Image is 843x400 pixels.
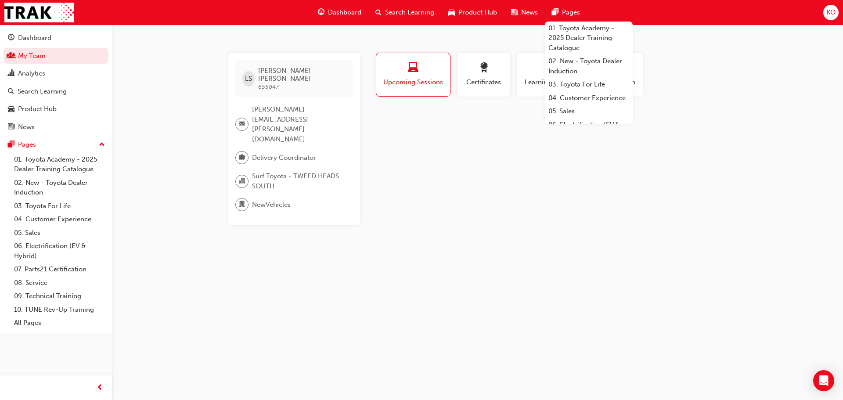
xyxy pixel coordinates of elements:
span: department-icon [239,199,245,210]
span: email-icon [239,119,245,130]
span: briefcase-icon [239,152,245,163]
a: 07. Parts21 Certification [11,263,108,276]
span: Product Hub [458,7,497,18]
a: 04. Customer Experience [11,213,108,226]
a: 01. Toyota Academy - 2025 Dealer Training Catalogue [545,22,633,55]
span: car-icon [8,105,14,113]
div: Pages [18,140,36,150]
a: 03. Toyota For Life [545,78,633,91]
div: Product Hub [18,104,57,114]
div: Analytics [18,68,45,79]
a: 04. Customer Experience [545,91,633,105]
span: [PERSON_NAME][EMAIL_ADDRESS][PERSON_NAME][DOMAIN_NAME] [252,105,346,144]
a: 01. Toyota Academy - 2025 Dealer Training Catalogue [11,153,108,176]
a: pages-iconPages [545,4,587,22]
button: Pages [4,137,108,153]
span: people-icon [8,52,14,60]
span: Dashboard [328,7,361,18]
a: search-iconSearch Learning [368,4,441,22]
span: LS [245,74,252,84]
a: 03. Toyota For Life [11,199,108,213]
span: Surf Toyota - TWEED HEADS SOUTH [252,171,346,191]
span: NewVehicles [252,200,291,210]
a: 05. Sales [11,226,108,240]
span: news-icon [511,7,518,18]
button: DashboardMy TeamAnalyticsSearch LearningProduct HubNews [4,28,108,137]
a: 06. Electrification (EV & Hybrid) [545,118,633,141]
span: up-icon [99,139,105,151]
a: Dashboard [4,30,108,46]
div: Dashboard [18,33,51,43]
a: 02. New - Toyota Dealer Induction [11,176,108,199]
span: chart-icon [8,70,14,78]
div: Open Intercom Messenger [813,370,834,391]
a: My Team [4,48,108,64]
span: organisation-icon [239,176,245,187]
a: 10. TUNE Rev-Up Training [11,303,108,317]
a: car-iconProduct Hub [441,4,504,22]
a: 08. Service [11,276,108,290]
span: pages-icon [552,7,558,18]
span: Learning History [524,77,576,87]
a: guage-iconDashboard [311,4,368,22]
a: Product Hub [4,101,108,117]
a: All Pages [11,316,108,330]
a: 09. Technical Training [11,289,108,303]
a: Analytics [4,65,108,82]
span: guage-icon [8,34,14,42]
span: award-icon [479,62,489,74]
span: search-icon [375,7,382,18]
span: car-icon [448,7,455,18]
a: News [4,119,108,135]
a: 06. Electrification (EV & Hybrid) [11,239,108,263]
div: Search Learning [18,86,67,97]
button: KO [823,5,839,20]
span: pages-icon [8,141,14,149]
div: News [18,122,35,132]
button: Certificates [458,53,510,97]
a: news-iconNews [504,4,545,22]
img: Trak [4,3,74,22]
span: Search Learning [385,7,434,18]
span: Upcoming Sessions [383,77,443,87]
span: laptop-icon [408,62,418,74]
span: Pages [562,7,580,18]
span: search-icon [8,88,14,96]
span: Certificates [464,77,504,87]
span: [PERSON_NAME] [PERSON_NAME] [258,67,346,83]
a: Search Learning [4,83,108,100]
span: KO [826,7,836,18]
span: prev-icon [97,382,103,393]
span: 655847 [258,83,279,90]
span: news-icon [8,123,14,131]
button: Upcoming Sessions [376,53,450,97]
a: 02. New - Toyota Dealer Induction [545,54,633,78]
span: Delivery Coordinator [252,153,316,163]
span: News [521,7,538,18]
a: 05. Sales [545,105,633,118]
span: guage-icon [318,7,324,18]
button: Learning History [517,53,583,97]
